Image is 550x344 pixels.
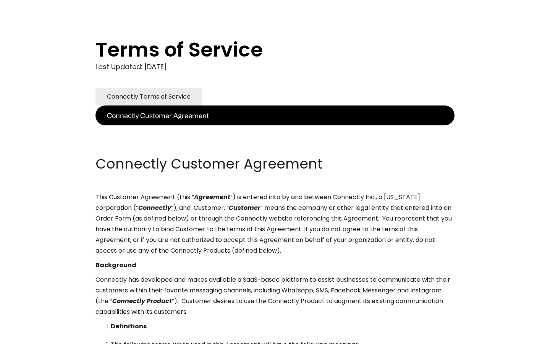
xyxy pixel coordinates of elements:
[138,203,171,212] em: Connectly
[95,38,424,61] h1: Terms of Service
[112,297,172,305] em: Connectly Product
[194,193,230,201] em: Agreement
[15,331,46,341] ul: Language list
[95,274,455,317] p: Connectly has developed and makes available a SaaS-based platform to assist businesses to communi...
[95,154,455,174] h2: Connectly Customer Agreement
[8,330,46,341] aside: Language selected: English
[95,125,455,136] p: ‍
[111,322,147,331] strong: Definitions
[107,91,191,102] div: Connectly Terms of Service
[95,261,136,269] strong: Background
[229,203,260,212] em: Customer
[95,140,455,151] p: ‍
[107,110,209,121] div: Connectly Customer Agreement
[95,192,455,256] p: This Customer Agreement (this “ ”) is entered into by and between Connectly Inc., a [US_STATE] co...
[95,61,455,73] div: Last Updated: [DATE]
